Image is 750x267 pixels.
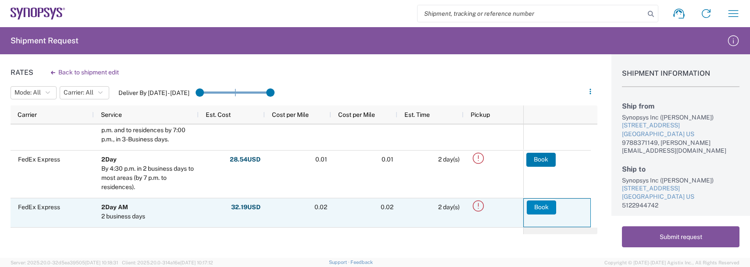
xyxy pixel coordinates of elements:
[527,200,556,214] button: Book
[60,86,109,99] button: Carrier: All
[526,153,556,167] button: Book
[85,260,118,265] span: [DATE] 10:18:31
[471,111,490,118] span: Pickup
[622,201,739,209] div: 5122944742
[622,69,739,87] h1: Shipment Information
[622,113,739,121] div: Synopsys Inc ([PERSON_NAME])
[418,5,645,22] input: Shipment, tracking or reference number
[231,203,261,211] strong: 32.19 USD
[44,65,126,80] button: Back to shipment edit
[101,116,195,144] div: Delivery to businesses by 4:30 p.m. and to residences by 7:00 p.m., in 3-Business days.
[11,260,118,265] span: Server: 2025.20.0-32d5ea39505
[622,121,739,138] a: [STREET_ADDRESS][GEOGRAPHIC_DATA] US
[622,226,739,247] button: Submit request
[622,184,739,201] a: [STREET_ADDRESS][GEOGRAPHIC_DATA] US
[404,111,430,118] span: Est. Time
[381,204,393,211] span: 0.02
[315,156,327,163] span: 0.01
[272,111,309,118] span: Cost per Mile
[229,153,261,167] button: 28.54USD
[622,165,739,173] h2: Ship to
[438,204,460,211] span: 2 day(s)
[338,111,375,118] span: Cost per Mile
[180,260,213,265] span: [DATE] 10:17:12
[438,156,460,163] span: 2 day(s)
[11,86,57,99] button: Mode: All
[622,176,739,184] div: Synopsys Inc ([PERSON_NAME])
[101,111,122,118] span: Service
[231,200,261,214] button: 32.19USD
[206,111,231,118] span: Est. Cost
[64,88,93,97] span: Carrier: All
[101,164,195,192] div: By 4:30 p.m. in 2 business days to most areas (by 7 p.m. to residences).
[18,204,60,211] span: FedEx Express
[622,184,739,193] div: [STREET_ADDRESS]
[329,260,351,265] a: Support
[622,193,739,201] div: [GEOGRAPHIC_DATA] US
[18,156,60,163] span: FedEx Express
[622,121,739,130] div: [STREET_ADDRESS]
[18,111,37,118] span: Carrier
[622,130,739,139] div: [GEOGRAPHIC_DATA] US
[622,139,739,155] div: 9788371149, [PERSON_NAME][EMAIL_ADDRESS][DOMAIN_NAME]
[350,260,373,265] a: Feedback
[314,204,327,211] span: 0.02
[101,212,145,221] div: 2 business days
[604,259,739,267] span: Copyright © [DATE]-[DATE] Agistix Inc., All Rights Reserved
[122,260,213,265] span: Client: 2025.20.0-314a16e
[11,68,33,77] h1: Rates
[11,35,79,46] h2: Shipment Request
[230,155,261,164] strong: 28.54 USD
[382,156,393,163] span: 0.01
[118,89,189,97] label: Deliver By [DATE] - [DATE]
[101,204,128,211] b: 2Day AM
[622,102,739,110] h2: Ship from
[14,88,41,97] span: Mode: All
[101,156,117,163] b: 2Day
